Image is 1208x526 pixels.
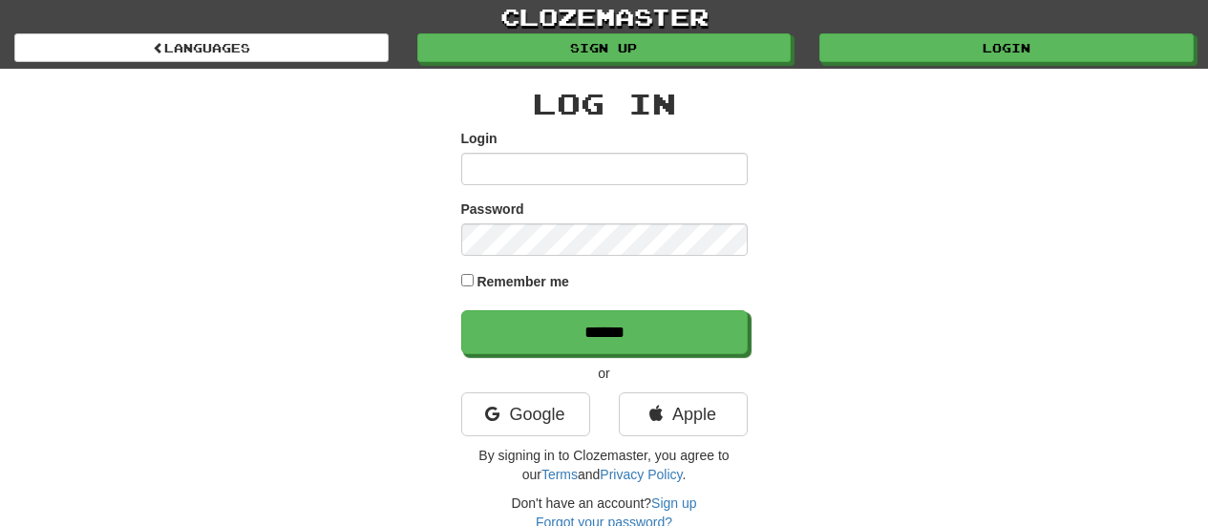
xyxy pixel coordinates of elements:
[477,272,569,291] label: Remember me
[461,392,590,436] a: Google
[541,467,578,482] a: Terms
[417,33,792,62] a: Sign up
[461,129,498,148] label: Login
[461,200,524,219] label: Password
[819,33,1194,62] a: Login
[461,364,748,383] p: or
[619,392,748,436] a: Apple
[651,495,696,511] a: Sign up
[600,467,682,482] a: Privacy Policy
[461,446,748,484] p: By signing in to Clozemaster, you agree to our and .
[461,88,748,119] h2: Log In
[14,33,389,62] a: Languages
